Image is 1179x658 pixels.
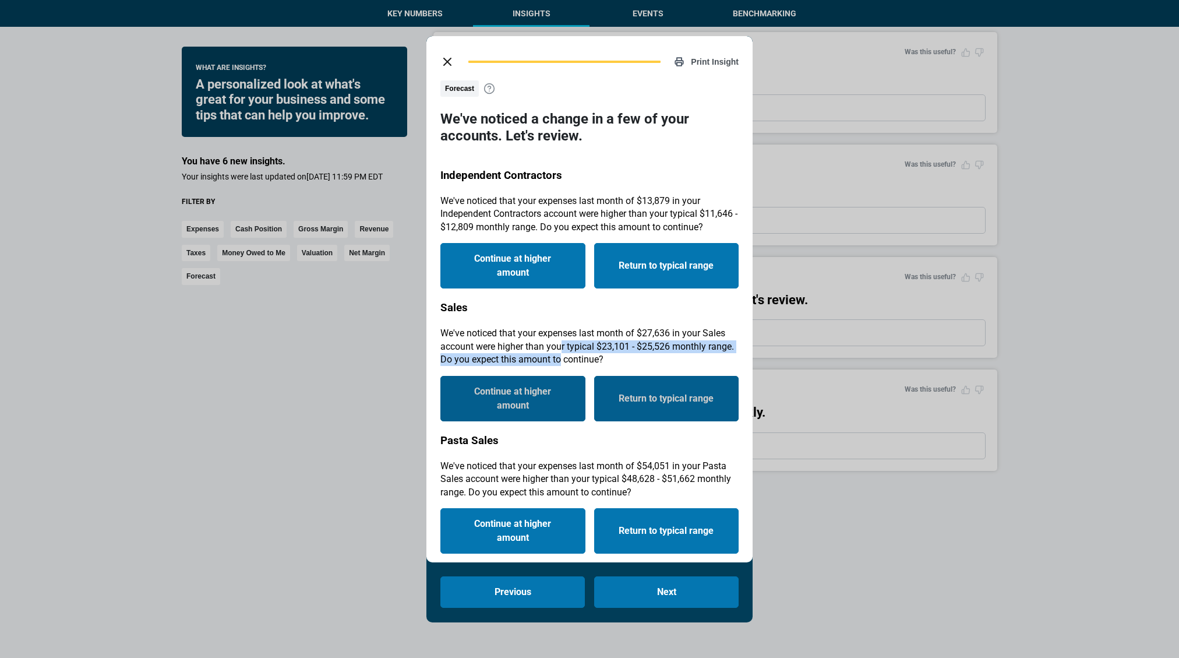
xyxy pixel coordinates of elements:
span: Forecast [440,80,479,97]
p: We've noticed that your expenses last month of $54,051 in your Pasta Sales account were higher th... [440,460,739,499]
h3: Pasta Sales [440,433,739,448]
button: Print Insight [661,57,739,66]
h3: Sales [440,300,739,315]
button: Return to typical range [594,508,739,554]
button: Return to typical range [594,243,739,288]
button: Forecast [440,80,495,97]
button: Continue at higher amount [440,508,585,554]
button: Continue at higher amount [440,243,585,288]
button: Previous [440,576,585,608]
h3: Independent Contractors [440,168,739,183]
button: close dialog [436,50,459,73]
button: Return to typical range [594,376,739,421]
button: Next [594,576,739,608]
h3: We've noticed a change in a few of your accounts. Let's review. [440,111,739,145]
p: We've noticed that your expenses last month of $27,636 in your Sales account were higher than you... [440,327,739,366]
p: We've noticed that your expenses last month of $13,879 in your Independent Contractors account we... [440,195,739,234]
button: Continue at higher amount [440,376,585,421]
